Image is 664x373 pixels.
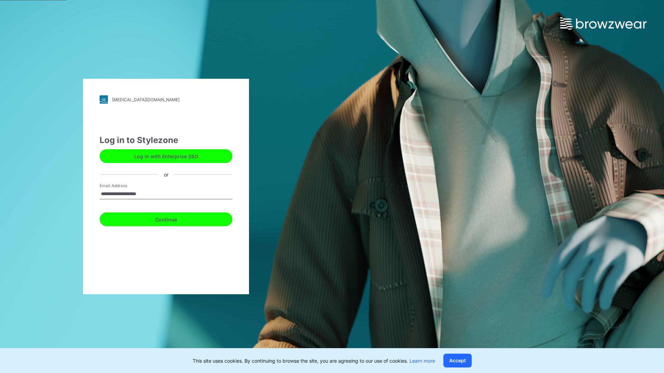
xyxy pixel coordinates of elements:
button: Continue [100,212,232,226]
button: Accept [443,354,472,367]
img: browzwear-logo.73288ffb.svg [560,17,647,30]
p: This site uses cookies. By continuing to browse the site, you are agreeing to our use of cookies. [193,357,435,364]
div: [MEDICAL_DATA][DOMAIN_NAME] [112,97,179,102]
a: [MEDICAL_DATA][DOMAIN_NAME] [100,95,232,104]
a: Learn more [409,358,435,364]
div: or [158,171,174,178]
button: Log in with Enterprise SSO [100,149,232,163]
label: Email Address [100,183,148,189]
div: Log in to Stylezone [100,134,232,146]
img: svg+xml;base64,PHN2ZyB3aWR0aD0iMjgiIGhlaWdodD0iMjgiIHZpZXdCb3g9IjAgMCAyOCAyOCIgZmlsbD0ibm9uZSIgeG... [100,95,108,104]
